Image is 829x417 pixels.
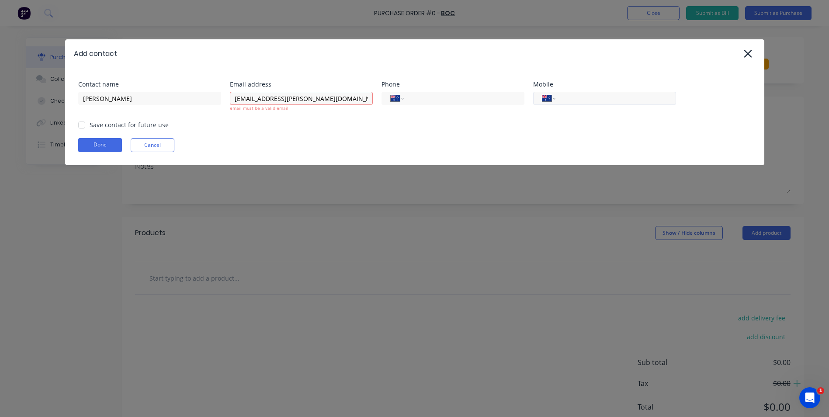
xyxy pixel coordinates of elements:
div: Phone [382,81,524,87]
div: Contact name [78,81,221,87]
div: Add contact [74,49,117,59]
div: Save contact for future use [90,120,169,129]
button: Done [78,138,122,152]
div: Mobile [533,81,676,87]
button: Cancel [131,138,174,152]
span: 1 [817,387,824,394]
div: Email address [230,81,373,87]
iframe: Intercom live chat [799,387,820,408]
div: email must be a valid email [230,105,373,111]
